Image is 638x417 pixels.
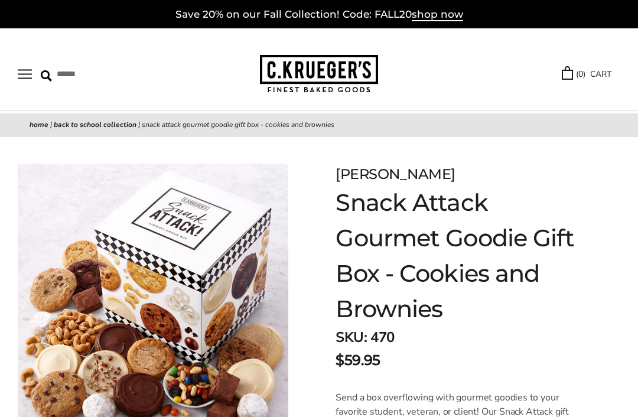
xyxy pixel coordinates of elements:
[336,164,579,185] div: [PERSON_NAME]
[138,120,140,129] span: |
[30,120,48,129] a: Home
[336,185,579,327] h1: Snack Attack Gourmet Goodie Gift Box - Cookies and Brownies
[142,120,334,129] span: Snack Attack Gourmet Goodie Gift Box - Cookies and Brownies
[50,120,52,129] span: |
[18,69,32,79] button: Open navigation
[336,328,367,347] strong: SKU:
[175,8,463,21] a: Save 20% on our Fall Collection! Code: FALL20shop now
[412,8,463,21] span: shop now
[336,350,380,371] span: $59.95
[54,120,136,129] a: Back To School Collection
[30,119,608,131] nav: breadcrumbs
[370,328,395,347] span: 470
[260,55,378,93] img: C.KRUEGER'S
[41,65,162,83] input: Search
[41,70,52,82] img: Search
[562,67,611,81] a: (0) CART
